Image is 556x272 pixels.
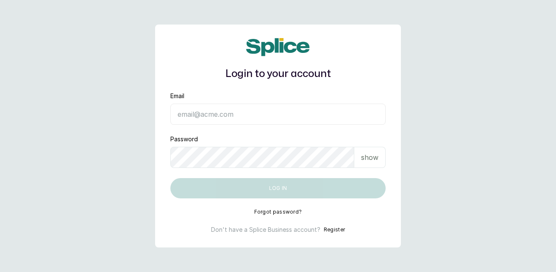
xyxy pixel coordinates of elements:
[170,104,386,125] input: email@acme.com
[170,178,386,198] button: Log in
[254,209,302,215] button: Forgot password?
[170,92,184,100] label: Email
[170,66,386,82] h1: Login to your account
[324,225,345,234] button: Register
[211,225,320,234] p: Don't have a Splice Business account?
[361,152,378,162] p: show
[170,135,198,143] label: Password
